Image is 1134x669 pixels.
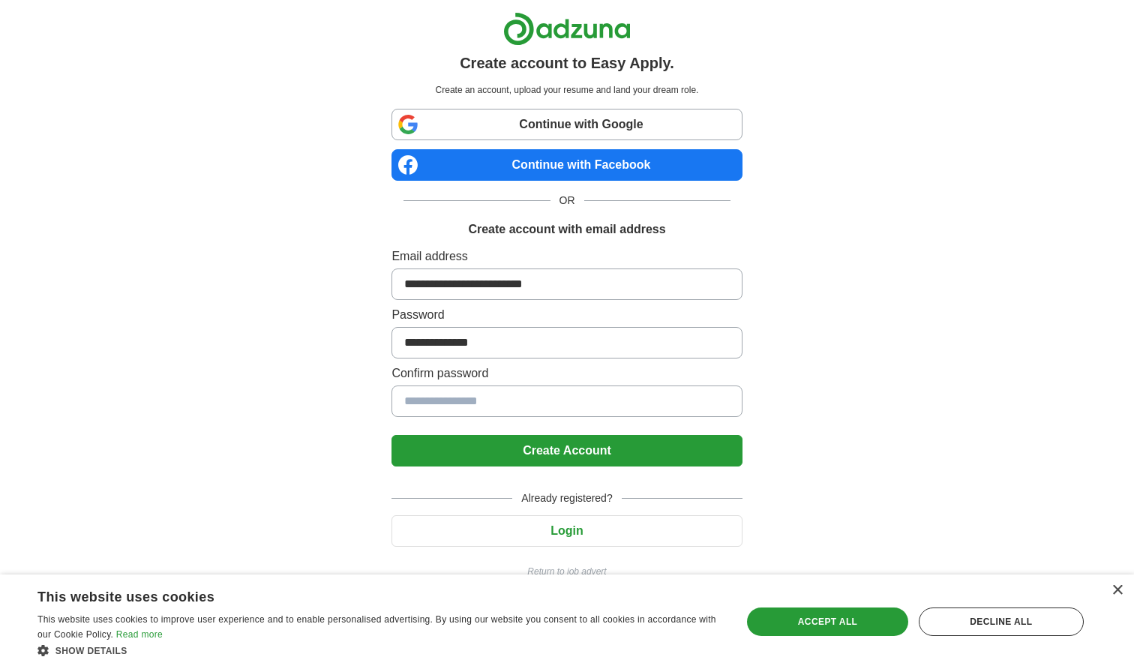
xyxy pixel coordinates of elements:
[391,524,742,537] a: Login
[391,364,742,382] label: Confirm password
[116,629,163,640] a: Read more, opens a new window
[503,12,631,46] img: Adzuna logo
[394,83,739,97] p: Create an account, upload your resume and land your dream role.
[468,220,665,238] h1: Create account with email address
[460,52,674,74] h1: Create account to Easy Apply.
[37,643,721,658] div: Show details
[391,435,742,466] button: Create Account
[37,614,716,640] span: This website uses cookies to improve user experience and to enable personalised advertising. By u...
[391,565,742,578] a: Return to job advert
[37,583,683,606] div: This website uses cookies
[550,193,584,208] span: OR
[391,306,742,324] label: Password
[55,646,127,656] span: Show details
[391,515,742,547] button: Login
[391,109,742,140] a: Continue with Google
[391,247,742,265] label: Email address
[747,607,907,636] div: Accept all
[1111,585,1123,596] div: Close
[512,490,621,506] span: Already registered?
[391,149,742,181] a: Continue with Facebook
[919,607,1084,636] div: Decline all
